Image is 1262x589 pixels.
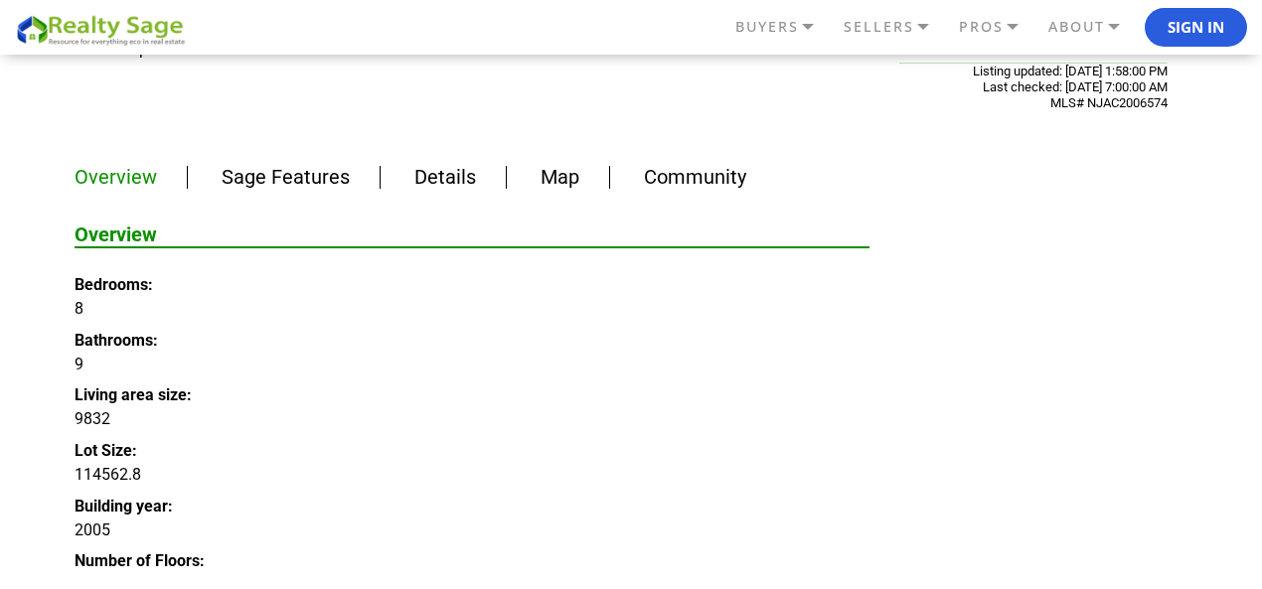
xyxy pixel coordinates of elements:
span: [DATE] 1:58:00 PM [1062,64,1168,78]
img: REALTY SAGE [15,12,194,47]
span: MLS# NJAC2006574 [1050,95,1168,110]
dt: Bathrooms: [75,329,869,353]
dd: 2005 [75,518,869,542]
dd: 9832 [75,407,869,431]
a: Overview [75,165,157,189]
a: BUYERS [730,10,839,44]
button: Sign In [1145,8,1247,48]
a: ABOUT [1043,10,1145,44]
dd: 8 [75,297,869,321]
dt: Lot Size: [75,439,869,463]
dt: Building year: [75,495,869,518]
dt: Bedrooms: [75,273,869,297]
a: Details [414,165,476,189]
a: SELLERS [839,10,954,44]
a: Community [644,165,746,189]
span: [DATE] 7:00:00 AM [1062,79,1168,94]
div: Listing updated: Last checked: [899,63,1168,111]
dd: 114562.8 [75,463,869,487]
dt: Number of Floors: [75,549,869,573]
dt: Living area size: [75,383,869,407]
dd: 9 [75,353,869,376]
h2: Overview [75,223,869,248]
a: Map [541,165,579,189]
a: Sage Features [222,165,350,189]
a: PROS [954,10,1043,44]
